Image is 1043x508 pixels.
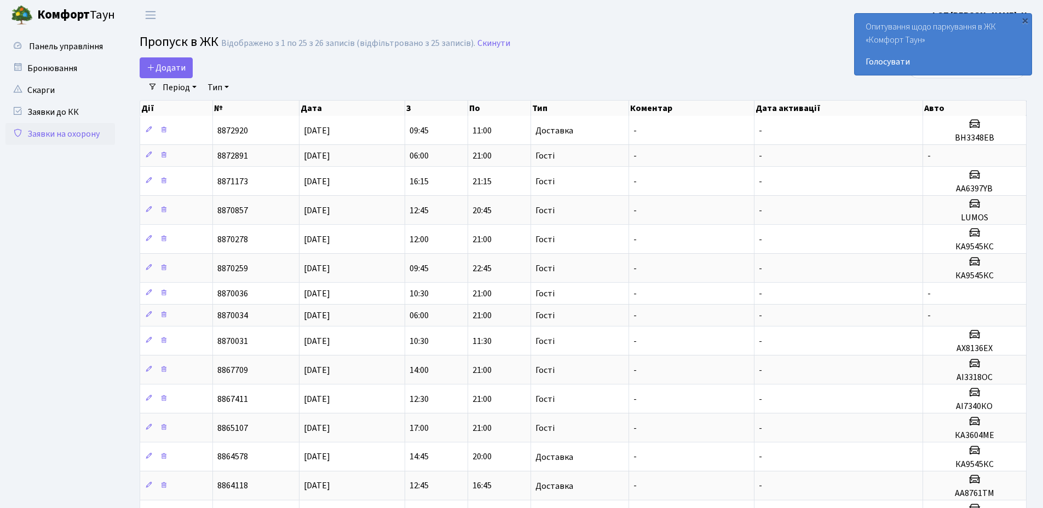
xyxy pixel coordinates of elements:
[217,288,248,300] span: 8870036
[140,101,213,116] th: Дії
[927,430,1022,441] h5: КА3604МЕ
[633,176,637,188] span: -
[927,184,1022,194] h5: АА6397YB
[410,335,429,347] span: 10:30
[158,78,201,97] a: Період
[5,101,115,123] a: Заявки до КК
[759,310,762,322] span: -
[472,288,492,300] span: 21:00
[759,233,762,246] span: -
[304,422,330,434] span: [DATE]
[759,422,762,434] span: -
[304,262,330,275] span: [DATE]
[304,176,330,188] span: [DATE]
[410,422,429,434] span: 17:00
[203,78,233,97] a: Тип
[472,451,492,463] span: 20:00
[759,205,762,217] span: -
[217,335,248,347] span: 8870031
[535,395,555,404] span: Гості
[633,422,637,434] span: -
[217,262,248,275] span: 8870259
[304,335,330,347] span: [DATE]
[633,150,637,162] span: -
[535,289,555,298] span: Гості
[472,422,492,434] span: 21:00
[217,451,248,463] span: 8864578
[472,480,492,492] span: 16:45
[759,335,762,347] span: -
[759,288,762,300] span: -
[405,101,468,116] th: З
[5,123,115,145] a: Заявки на охорону
[472,262,492,275] span: 22:45
[477,38,510,49] a: Скинути
[217,310,248,322] span: 8870034
[299,101,405,116] th: Дата
[410,233,429,246] span: 12:00
[304,393,330,405] span: [DATE]
[927,343,1022,354] h5: АХ8136ЕХ
[304,310,330,322] span: [DATE]
[633,393,637,405] span: -
[140,57,193,78] a: Додати
[759,393,762,405] span: -
[535,126,573,135] span: Доставка
[866,55,1021,68] a: Голосувати
[410,125,429,137] span: 09:45
[410,150,429,162] span: 06:00
[410,364,429,376] span: 14:00
[5,36,115,57] a: Панель управління
[930,9,1030,21] b: ФОП [PERSON_NAME]. Н.
[927,213,1022,223] h5: LUMOS
[140,32,218,51] span: Пропуск в ЖК
[633,233,637,246] span: -
[472,205,492,217] span: 20:45
[468,101,531,116] th: По
[213,101,299,116] th: №
[217,233,248,246] span: 8870278
[217,422,248,434] span: 8865107
[1019,15,1030,26] div: ×
[633,364,637,376] span: -
[759,480,762,492] span: -
[217,393,248,405] span: 8867411
[217,480,248,492] span: 8864118
[410,310,429,322] span: 06:00
[11,4,33,26] img: logo.png
[535,311,555,320] span: Гості
[304,451,330,463] span: [DATE]
[535,424,555,433] span: Гості
[535,453,573,462] span: Доставка
[535,482,573,491] span: Доставка
[754,101,923,116] th: Дата активації
[759,451,762,463] span: -
[472,393,492,405] span: 21:00
[217,205,248,217] span: 8870857
[535,366,555,375] span: Гості
[221,38,475,49] div: Відображено з 1 по 25 з 26 записів (відфільтровано з 25 записів).
[633,451,637,463] span: -
[629,101,754,116] th: Коментар
[472,176,492,188] span: 21:15
[137,6,164,24] button: Переключити навігацію
[5,57,115,79] a: Бронювання
[535,206,555,215] span: Гості
[535,235,555,244] span: Гості
[29,40,103,52] span: Панель управління
[927,401,1022,412] h5: АІ7340КО
[927,242,1022,252] h5: КА9545КС
[927,271,1022,281] h5: КА9545КС
[633,310,637,322] span: -
[923,101,1027,116] th: Авто
[410,262,429,275] span: 09:45
[633,262,637,275] span: -
[304,288,330,300] span: [DATE]
[535,151,555,160] span: Гості
[304,233,330,246] span: [DATE]
[759,176,762,188] span: -
[217,150,248,162] span: 8872891
[304,150,330,162] span: [DATE]
[472,233,492,246] span: 21:00
[304,125,330,137] span: [DATE]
